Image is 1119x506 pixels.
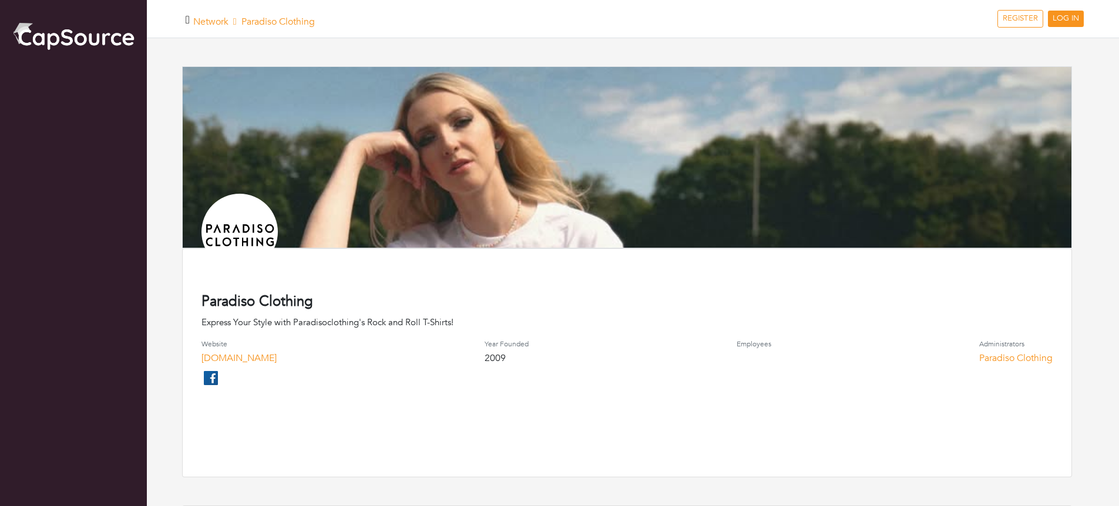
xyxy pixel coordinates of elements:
a: Network [193,15,228,28]
h4: 2009 [485,353,529,364]
h4: Website [201,340,277,348]
a: Paradiso Clothing [979,352,1053,365]
div: Express Your Style with Paradisoclothing's Rock and Roll T-Shirts! [201,316,1053,329]
img: facebook_icon-256f8dfc8812ddc1b8eade64b8eafd8a868ed32f90a8d2bb44f507e1979dbc24.png [201,369,220,387]
a: REGISTER [997,10,1043,28]
h4: Year Founded [485,340,529,348]
a: LOG IN [1048,11,1084,27]
h4: Paradiso Clothing [201,294,1053,311]
h5: Paradiso Clothing [193,16,315,28]
img: cover%60.jpg [183,67,1071,417]
img: cap_logo.png [12,21,135,51]
img: logo.png [201,194,278,270]
h4: Employees [737,340,771,348]
h4: Administrators [979,340,1053,348]
a: [DOMAIN_NAME] [201,352,277,365]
